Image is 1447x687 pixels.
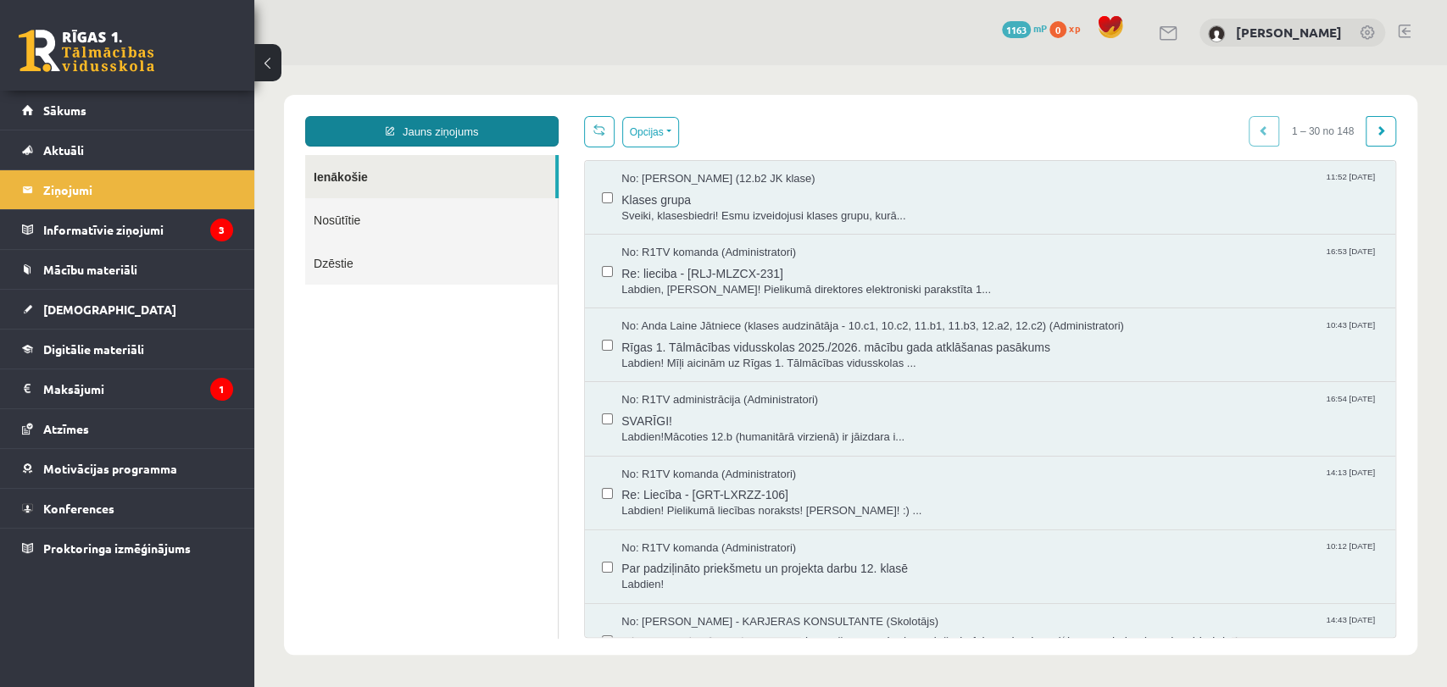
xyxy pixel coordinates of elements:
a: Rīgas 1. Tālmācības vidusskola [19,30,154,72]
span: xp [1069,21,1080,35]
span: Aktuāli [43,142,84,158]
span: 16:53 [DATE] [1068,180,1124,192]
span: Klases grupa [367,122,1124,143]
a: Jauns ziņojums [51,51,304,81]
a: Atzīmes [22,409,233,448]
span: Par padziļināto priekšmetu un projekta darbu 12. klasē [367,490,1124,512]
span: Proktoringa izmēģinājums [43,540,191,556]
span: SVARĪGI! [367,343,1124,364]
button: Opcijas [368,52,425,82]
a: Informatīvie ziņojumi3 [22,210,233,249]
a: Nosūtītie [51,133,303,176]
a: Ziņojumi [22,170,233,209]
a: No: Anda Laine Jātniece (klases audzinātāja - 10.c1, 10.c2, 11.b1, 11.b3, 12.a2, 12.c2) (Administ... [367,253,1124,306]
span: No: R1TV administrācija (Administratori) [367,327,564,343]
span: Labdien!Mācoties 12.b (humanitārā virzienā) ir jāizdara i... [367,364,1124,380]
span: 14:43 [DATE] [1068,549,1124,562]
span: Labdien! Pielikumā liecības noraksts! [PERSON_NAME]! :) ... [367,438,1124,454]
a: [PERSON_NAME] [1236,24,1342,41]
span: Rīgas 1. Tālmācības vidusskolas 2025./2026. mācību gada atklāšanas pasākums [367,269,1124,291]
span: No: R1TV komanda (Administratori) [367,402,542,418]
span: No: R1TV komanda (Administratori) [367,180,542,196]
span: Atzīmes [43,421,89,436]
span: Motivācijas programma [43,461,177,476]
a: No: [PERSON_NAME] (12.b2 JK klase) 11:52 [DATE] Klases grupa Sveiki, klasesbiedri! Esmu izveidoju... [367,106,1124,158]
span: 0 [1049,21,1066,38]
span: No: Anda Laine Jātniece (klases audzinātāja - 10.c1, 10.c2, 11.b1, 11.b3, 12.a2, 12.c2) (Administ... [367,253,870,269]
a: Aktuāli [22,130,233,169]
span: 14:13 [DATE] [1068,402,1124,414]
span: 11:52 [DATE] [1068,106,1124,119]
span: Digitālie materiāli [43,341,144,357]
span: Re: Liecība - [GRT-LXRZZ-106] [367,417,1124,438]
a: Ienākošie [51,90,301,133]
span: No: R1TV komanda (Administratori) [367,475,542,491]
a: No: R1TV komanda (Administratori) 16:53 [DATE] Re: lieciba - [RLJ-MLZCX-231] Labdien, [PERSON_NAM... [367,180,1124,232]
a: [DEMOGRAPHIC_DATA] [22,290,233,329]
span: 10:43 [DATE] [1068,253,1124,266]
span: Sveiki, klasesbiedri! Esmu izveidojusi klases grupu, kurā... [367,143,1124,159]
span: Labdien! Mīļi aicinām uz Rīgas 1. Tālmācības vidusskolas ... [367,291,1124,307]
span: Konferences [43,501,114,516]
span: Mācību materiāli [43,262,137,277]
span: Re: lieciba - [RLJ-MLZCX-231] [367,196,1124,217]
a: 1163 mP [1002,21,1047,35]
img: Dana Maderniece [1208,25,1225,42]
span: Labdien, [PERSON_NAME]! Pielikumā direktores elektroniski parakstīta 1... [367,217,1124,233]
a: No: R1TV administrācija (Administratori) 16:54 [DATE] SVARĪGI! Labdien!Mācoties 12.b (humanitārā ... [367,327,1124,380]
span: Ielūgums uz konferenci 'Lēmuma pieņemšana par karjeru, dažādu faktoru ietekme (ģimene, skola, dra... [367,564,1124,585]
i: 1 [210,378,233,401]
a: Proktoringa izmēģinājums [22,529,233,568]
a: Mācību materiāli [22,250,233,289]
span: 1163 [1002,21,1031,38]
a: Konferences [22,489,233,528]
legend: Ziņojumi [43,170,233,209]
span: 1 – 30 no 148 [1025,51,1112,81]
span: 16:54 [DATE] [1068,327,1124,340]
a: Motivācijas programma [22,449,233,488]
a: Digitālie materiāli [22,330,233,368]
a: 0 xp [1049,21,1088,35]
a: No: R1TV komanda (Administratori) 14:13 [DATE] Re: Liecība - [GRT-LXRZZ-106] Labdien! Pielikumā l... [367,402,1124,454]
span: [DEMOGRAPHIC_DATA] [43,302,176,317]
a: Sākums [22,91,233,130]
a: Maksājumi1 [22,369,233,408]
legend: Informatīvie ziņojumi [43,210,233,249]
span: No: [PERSON_NAME] - KARJERAS KONSULTANTE (Skolotājs) [367,549,684,565]
i: 3 [210,219,233,241]
span: No: [PERSON_NAME] (12.b2 JK klase) [367,106,560,122]
legend: Maksājumi [43,369,233,408]
span: 10:12 [DATE] [1068,475,1124,488]
a: No: [PERSON_NAME] - KARJERAS KONSULTANTE (Skolotājs) 14:43 [DATE] Ielūgums uz konferenci 'Lēmuma ... [367,549,1124,601]
span: Sākums [43,102,86,118]
span: mP [1033,21,1047,35]
a: No: R1TV komanda (Administratori) 10:12 [DATE] Par padziļināto priekšmetu un projekta darbu 12. k... [367,475,1124,528]
span: Labdien! [367,512,1124,528]
a: Dzēstie [51,176,303,219]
